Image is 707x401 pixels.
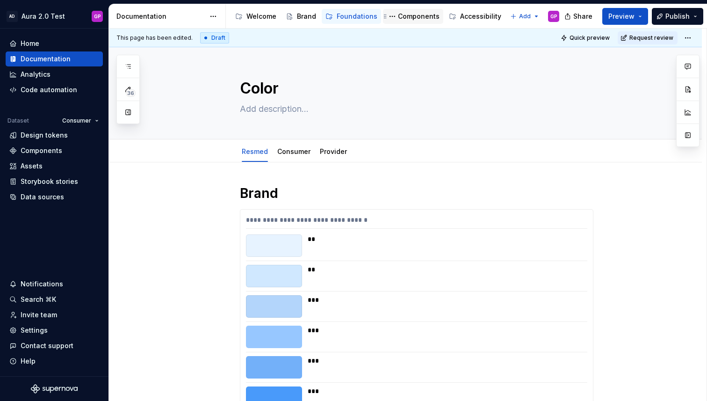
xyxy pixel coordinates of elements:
[22,12,65,21] div: Aura 2.0 Test
[6,143,103,158] a: Components
[238,141,272,161] div: Resmed
[507,9,570,24] a: Globalization
[231,9,280,24] a: Welcome
[6,51,103,66] a: Documentation
[282,9,320,24] a: Brand
[6,159,103,174] a: Assets
[6,36,103,51] a: Home
[558,31,614,44] button: Quick preview
[6,307,103,322] a: Invite team
[231,7,505,26] div: Page tree
[6,354,103,369] button: Help
[21,85,77,95] div: Code automation
[2,6,107,26] button: ADAura 2.0 TestGP
[6,67,103,82] a: Analytics
[31,384,78,394] svg: Supernova Logo
[274,141,314,161] div: Consumer
[277,147,310,155] a: Consumer
[297,12,316,21] div: Brand
[6,190,103,204] a: Data sources
[238,77,592,100] textarea: Color
[629,34,673,42] span: Request review
[320,147,347,155] a: Provider
[21,161,43,171] div: Assets
[94,13,101,20] div: GP
[21,326,48,335] div: Settings
[6,174,103,189] a: Storybook stories
[337,12,377,21] div: Foundations
[618,31,678,44] button: Request review
[6,128,103,143] a: Design tokens
[21,192,64,202] div: Data sources
[383,9,443,24] a: Components
[6,277,103,292] button: Notifications
[6,292,103,307] button: Search ⌘K
[507,10,542,23] button: Add
[6,323,103,338] a: Settings
[21,341,73,350] div: Contact support
[398,12,440,21] div: Components
[242,147,268,155] a: Resmed
[21,295,56,304] div: Search ⌘K
[570,34,610,42] span: Quick preview
[21,39,39,48] div: Home
[460,12,501,21] div: Accessibility
[200,32,229,44] div: Draft
[445,9,505,24] a: Accessibility
[6,82,103,97] a: Code automation
[519,13,531,20] span: Add
[62,117,91,124] span: Consumer
[21,54,71,64] div: Documentation
[7,117,29,124] div: Dataset
[21,310,57,320] div: Invite team
[246,12,276,21] div: Welcome
[573,12,592,21] span: Share
[116,34,193,42] span: This page has been edited.
[608,12,635,21] span: Preview
[21,279,63,289] div: Notifications
[126,89,136,97] span: 36
[21,177,78,186] div: Storybook stories
[550,13,557,20] div: GP
[322,9,381,24] a: Foundations
[560,8,599,25] button: Share
[21,131,68,140] div: Design tokens
[21,70,50,79] div: Analytics
[21,146,62,155] div: Components
[6,338,103,353] button: Contact support
[21,357,36,366] div: Help
[240,185,593,202] h1: Brand
[316,141,351,161] div: Provider
[602,8,648,25] button: Preview
[7,11,18,22] div: AD
[116,12,205,21] div: Documentation
[652,8,703,25] button: Publish
[58,114,103,127] button: Consumer
[665,12,690,21] span: Publish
